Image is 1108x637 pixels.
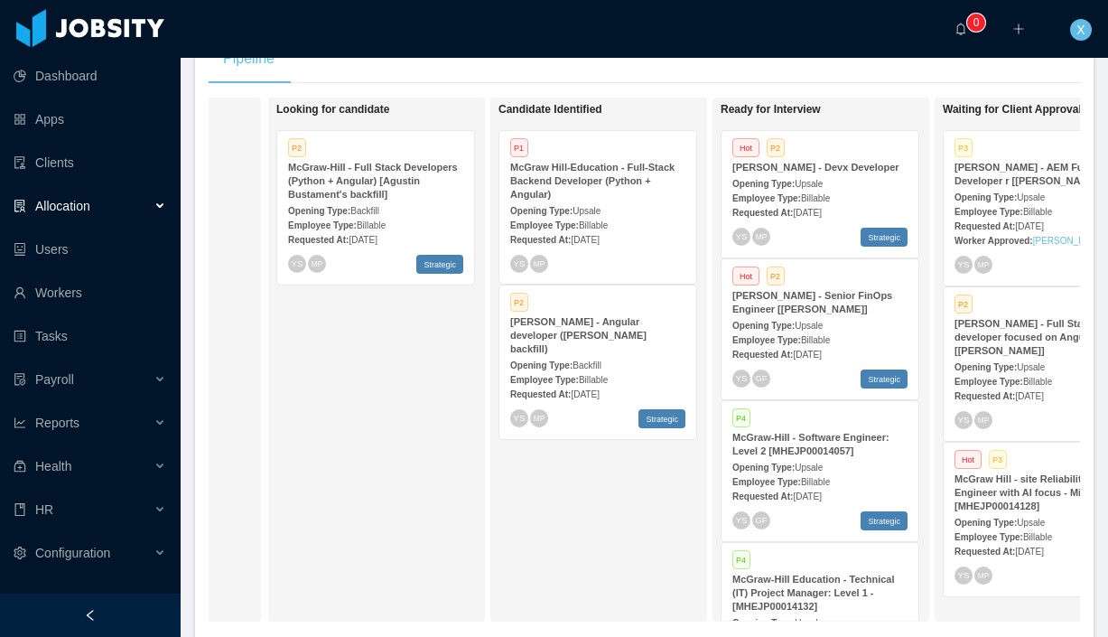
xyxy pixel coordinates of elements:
[954,377,1023,387] strong: Employee Type:
[35,546,110,560] span: Configuration
[14,231,166,267] a: icon: robotUsers
[510,220,579,230] strong: Employee Type:
[1012,23,1025,35] i: icon: plus
[14,318,166,354] a: icon: profileTasks
[795,179,823,189] span: Upsale
[732,179,795,189] strong: Opening Type:
[767,138,785,157] span: P2
[732,335,801,345] strong: Employee Type:
[978,571,989,579] span: MP
[14,460,26,473] i: icon: medicine-box
[957,570,969,580] span: YS
[35,416,79,430] span: Reports
[732,463,795,473] strong: Opening Type:
[735,515,747,525] span: YS
[732,350,793,360] strong: Requested At:
[35,502,53,517] span: HR
[573,206,601,216] span: Upsale
[579,375,608,385] span: Billable
[571,389,599,399] span: [DATE]
[209,33,289,84] div: Pipeline
[498,103,751,117] h1: Candidate Identified
[801,193,830,203] span: Billable
[35,199,90,213] span: Allocation
[534,259,545,267] span: MP
[573,361,601,370] span: Backfill
[795,618,823,628] span: Upsale
[755,373,767,382] span: GF
[954,318,1097,356] strong: [PERSON_NAME] - Full Stack developer focused on Angular [[PERSON_NAME]]
[510,235,571,245] strong: Requested At:
[14,101,166,137] a: icon: appstoreApps
[276,103,529,117] h1: Looking for candidate
[795,321,823,331] span: Upsale
[416,255,463,274] span: Strategic
[14,373,26,386] i: icon: file-protect
[35,372,74,387] span: Payroll
[755,515,767,524] span: GF
[732,290,892,314] strong: [PERSON_NAME] - Senior FinOps Engineer [[PERSON_NAME]]
[732,477,801,487] strong: Employee Type:
[14,547,26,559] i: icon: setting
[1015,221,1043,231] span: [DATE]
[291,258,303,268] span: YS
[1015,391,1043,401] span: [DATE]
[732,574,895,612] strong: McGraw-Hill Education - Technical (IT) Project Manager: Level 1 - [MHEJP00014132]
[954,192,1017,202] strong: Opening Type:
[978,416,989,424] span: MP
[732,618,795,628] strong: Opening Type:
[861,228,908,247] span: Strategic
[954,207,1023,217] strong: Employee Type:
[732,138,759,157] span: Hot
[954,532,1023,542] strong: Employee Type:
[954,23,967,35] i: icon: bell
[14,145,166,181] a: icon: auditClients
[721,103,973,117] h1: Ready for Interview
[793,492,821,501] span: [DATE]
[14,275,166,311] a: icon: userWorkers
[534,414,545,422] span: MP
[732,193,801,203] strong: Employee Type:
[1017,192,1045,202] span: Upsale
[14,58,166,94] a: icon: pie-chartDashboard
[732,162,899,173] strong: [PERSON_NAME] - Devx Developer
[288,235,349,245] strong: Requested At:
[989,450,1007,469] span: P3
[510,162,675,200] strong: McGraw Hill-Education - Full-Stack Backend Developer (Python + Angular)
[801,477,830,487] span: Billable
[510,138,528,157] span: P1
[967,14,985,32] sup: 0
[510,316,647,354] strong: [PERSON_NAME] - Angular developer ([PERSON_NAME] backfill)
[1033,236,1107,246] a: [PERSON_NAME]
[735,231,747,241] span: YS
[954,138,973,157] span: P3
[349,235,377,245] span: [DATE]
[1023,207,1052,217] span: Billable
[1023,532,1052,542] span: Billable
[288,220,357,230] strong: Employee Type:
[510,361,573,370] strong: Opening Type:
[861,370,908,389] span: Strategic
[14,417,26,429] i: icon: line-chart
[793,350,821,360] span: [DATE]
[732,208,793,218] strong: Requested At:
[35,459,71,473] span: Health
[756,232,767,240] span: MP
[954,236,1033,246] strong: Worker Approved:
[957,415,969,425] span: YS
[571,235,599,245] span: [DATE]
[510,293,528,312] span: P2
[954,295,973,314] span: P2
[510,206,573,216] strong: Opening Type:
[1023,377,1052,387] span: Billable
[288,138,306,157] span: P2
[954,391,1015,401] strong: Requested At:
[767,267,785,286] span: P2
[978,260,989,268] span: MP
[732,492,793,501] strong: Requested At:
[579,220,608,230] span: Billable
[732,550,750,569] span: P4
[954,450,982,469] span: Hot
[513,258,525,268] span: YS
[638,409,685,428] span: Strategic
